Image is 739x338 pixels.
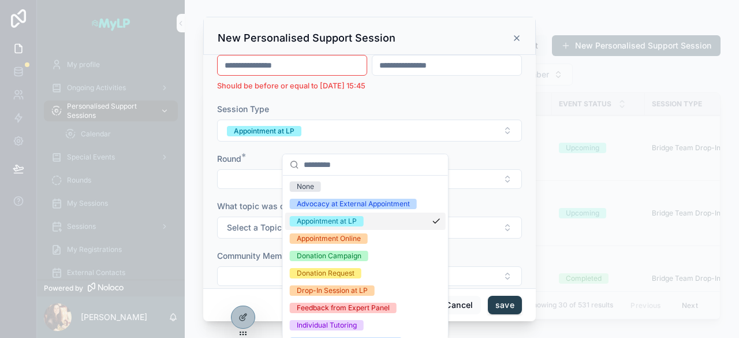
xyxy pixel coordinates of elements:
[217,120,522,142] button: Select Button
[217,80,367,92] li: Should be before or equal to [DATE] 15:45
[488,296,522,314] button: save
[217,266,522,286] button: Select Button
[217,217,522,239] button: Select Button
[297,320,357,330] div: Individual Tutoring
[217,104,269,114] span: Session Type
[438,296,480,314] button: Cancel
[217,251,368,261] span: Community Member Receiving Support
[218,31,395,45] h3: New Personalised Support Session
[217,169,522,189] button: Select Button
[217,201,324,211] span: What topic was discussed?
[297,233,361,244] div: Appointment Online
[297,199,410,209] div: Advocacy at External Appointment
[297,285,368,296] div: Drop-In Session at LP
[227,222,324,233] span: Select a Topic discussed
[297,268,354,278] div: Donation Request
[297,251,361,261] div: Donation Campaign
[217,154,241,164] span: Round
[297,303,390,313] div: Feedback from Expert Panel
[234,126,294,136] div: Appointment at LP
[297,216,357,226] div: Appointment at LP
[297,181,314,192] div: None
